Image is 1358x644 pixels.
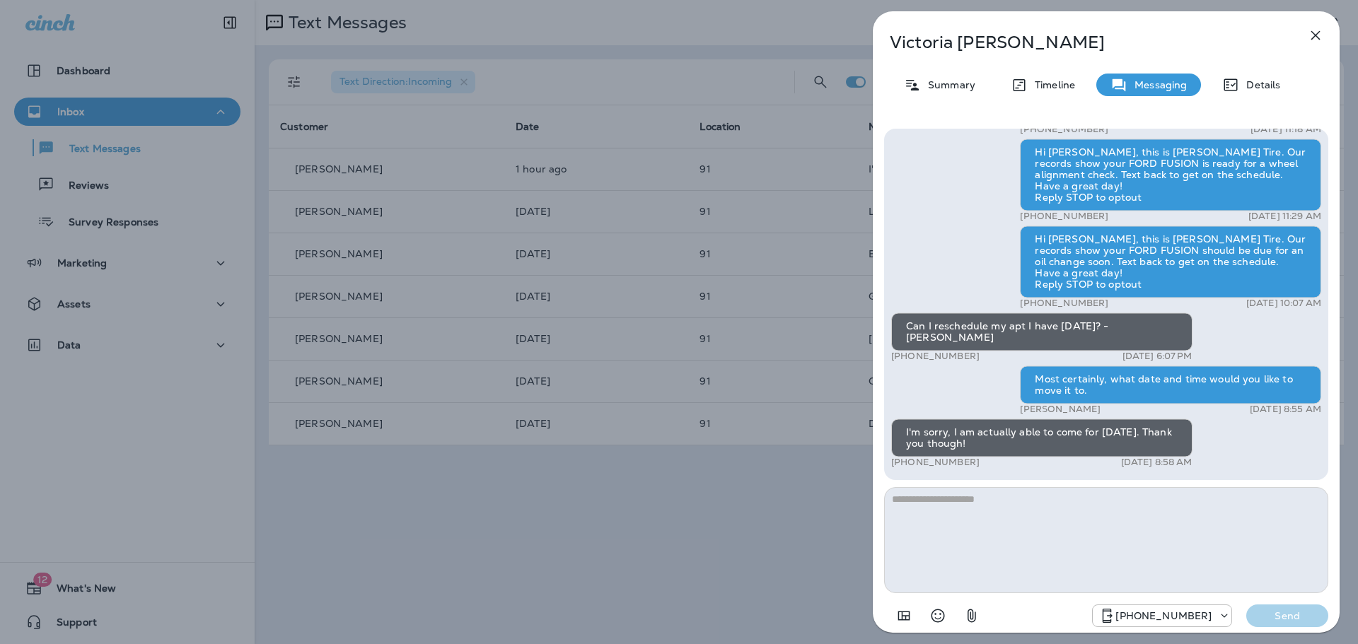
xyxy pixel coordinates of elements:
div: +1 (330) 521-2826 [1093,607,1231,624]
p: [PHONE_NUMBER] [1115,610,1212,621]
p: Messaging [1127,79,1187,90]
p: [PHONE_NUMBER] [1020,124,1108,135]
p: [DATE] 6:07 PM [1122,351,1192,362]
button: Select an emoji [924,602,952,630]
div: I'm sorry, I am actually able to come for [DATE]. Thank you though! [891,418,1192,457]
div: Most certainly, what date and time would you like to move it to. [1020,365,1321,404]
p: [PHONE_NUMBER] [891,351,980,362]
p: [DATE] 10:07 AM [1246,298,1321,309]
p: [DATE] 8:55 AM [1250,404,1321,415]
p: [PHONE_NUMBER] [891,457,980,468]
p: Details [1239,79,1280,90]
p: Victoria [PERSON_NAME] [890,33,1276,52]
p: Summary [921,79,975,90]
div: Hi [PERSON_NAME], this is [PERSON_NAME] Tire. Our records show your FORD FUSION should be due for... [1020,226,1321,298]
p: Timeline [1028,79,1075,90]
p: [DATE] 11:18 AM [1250,124,1321,135]
div: Can I reschedule my apt I have [DATE]? - [PERSON_NAME] [891,312,1192,351]
p: [PHONE_NUMBER] [1020,298,1108,309]
p: [PERSON_NAME] [1020,404,1101,415]
p: [DATE] 8:58 AM [1121,457,1192,468]
div: Hi [PERSON_NAME], this is [PERSON_NAME] Tire. Our records show your FORD FUSION is ready for a wh... [1020,139,1321,211]
p: [DATE] 11:29 AM [1248,211,1321,222]
button: Add in a premade template [890,602,918,630]
p: [PHONE_NUMBER] [1020,211,1108,222]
